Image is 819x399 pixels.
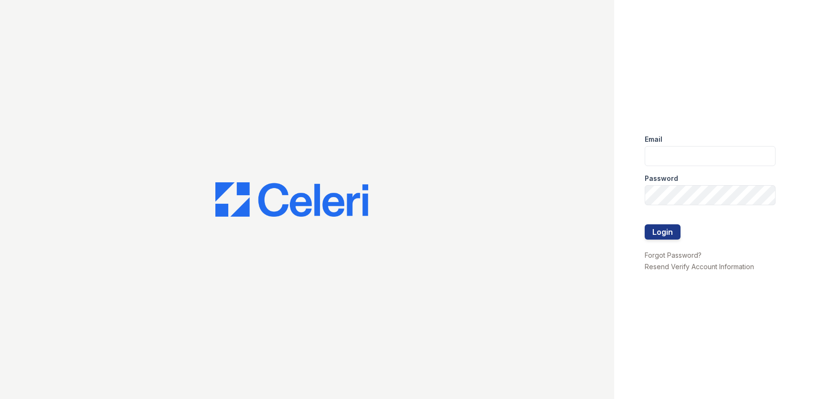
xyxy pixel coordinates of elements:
[215,182,368,217] img: CE_Logo_Blue-a8612792a0a2168367f1c8372b55b34899dd931a85d93a1a3d3e32e68fde9ad4.png
[645,135,662,144] label: Email
[645,224,681,240] button: Login
[645,174,678,183] label: Password
[645,262,754,271] a: Resend Verify Account Information
[645,251,702,259] a: Forgot Password?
